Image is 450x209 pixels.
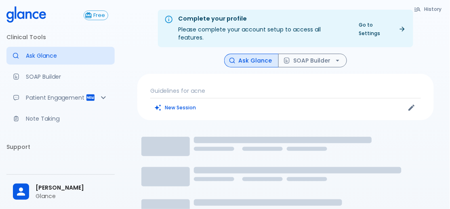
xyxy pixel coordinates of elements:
[6,27,115,47] li: Clinical Tools
[84,10,115,20] a: Click to view or change your subscription
[406,102,418,114] button: Edit
[26,52,108,60] p: Ask Glance
[354,19,410,39] a: Go to Settings
[150,87,421,95] p: Guidelines for acne
[26,94,86,102] p: Patient Engagement
[90,13,108,19] span: Free
[36,184,108,192] span: [PERSON_NAME]
[278,54,347,68] button: SOAP Builder
[36,192,108,200] p: Glance
[84,10,108,20] button: Free
[6,68,115,86] a: Docugen: Compose a clinical documentation in seconds
[410,3,447,15] button: History
[6,110,115,127] a: Advanced note-taking
[26,73,108,81] p: SOAP Builder
[150,102,201,113] button: Clears all inputs and results.
[6,137,115,157] li: Support
[6,89,115,107] div: Patient Reports & Referrals
[178,12,347,45] div: Please complete your account setup to access all features.
[26,115,108,123] p: Note Taking
[178,15,347,23] div: Complete your profile
[6,178,115,206] div: [PERSON_NAME]Glance
[6,47,115,65] a: Moramiz: Find ICD10AM codes instantly
[224,54,279,68] button: Ask Glance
